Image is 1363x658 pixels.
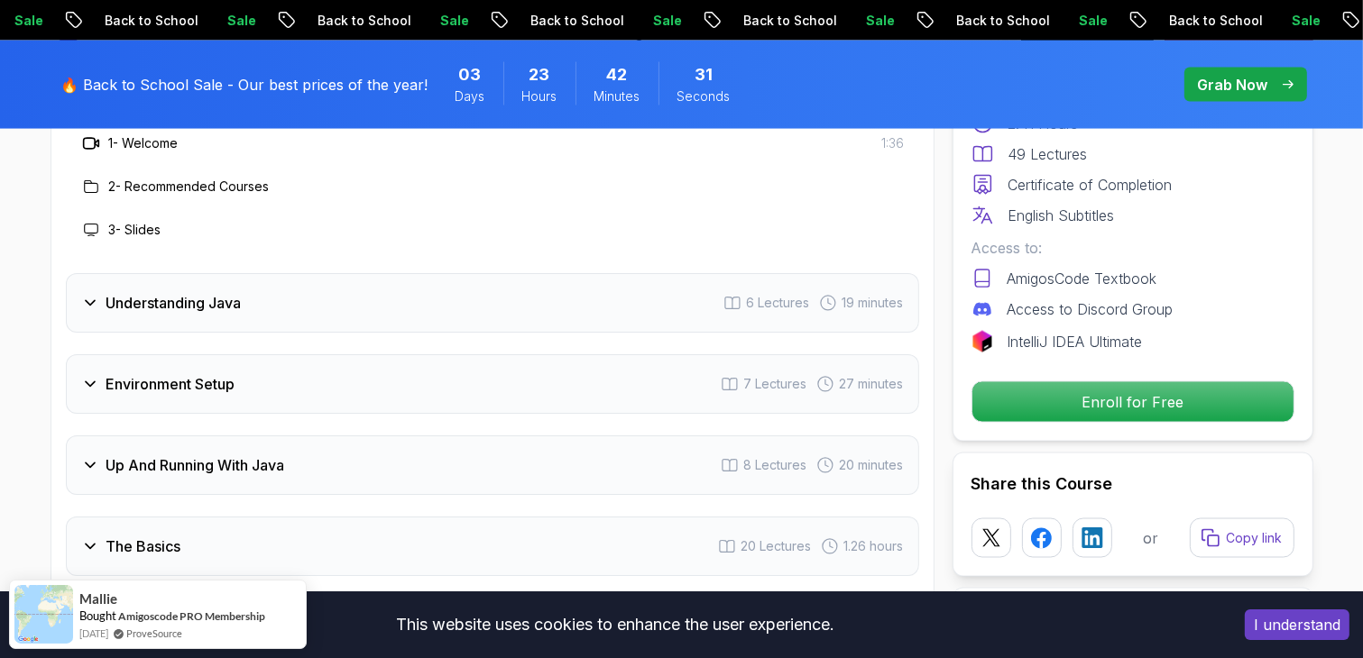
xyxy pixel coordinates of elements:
[213,12,271,30] p: Sale
[530,62,550,87] span: 23 Hours
[844,537,904,555] span: 1.26 hours
[972,471,1294,497] h2: Share this Course
[426,12,483,30] p: Sale
[607,62,628,87] span: 42 Minutes
[594,87,640,105] span: Minutes
[972,382,1294,422] p: Enroll for Free
[66,273,919,333] button: Understanding Java6 Lectures 19 minutes
[1064,12,1122,30] p: Sale
[1190,518,1294,558] button: Copy link
[1008,268,1157,289] p: AmigosCode Textbook
[14,585,73,644] img: provesource social proof notification image
[882,134,905,152] span: 1:36
[79,626,108,641] span: [DATE]
[14,605,1218,644] div: This website uses cookies to enhance the user experience.
[106,292,242,314] h3: Understanding Java
[61,74,428,96] p: 🔥 Back to School Sale - Our best prices of the year!
[1155,12,1277,30] p: Back to School
[1198,74,1268,96] p: Grab Now
[106,373,235,395] h3: Environment Setup
[639,12,696,30] p: Sale
[109,134,179,152] h3: 1 - Welcome
[852,12,909,30] p: Sale
[1008,143,1088,165] p: 49 Lectures
[109,178,270,196] h3: 2 - Recommended Courses
[840,375,904,393] span: 27 minutes
[106,454,285,476] h3: Up And Running With Java
[106,535,181,557] h3: The Basics
[79,591,117,607] span: Mallie
[741,537,812,555] span: 20 Lectures
[1008,174,1173,196] p: Certificate of Completion
[303,12,426,30] p: Back to School
[744,456,807,474] span: 8 Lectures
[1008,331,1143,352] p: IntelliJ IDEA Ultimate
[456,87,485,105] span: Days
[1245,609,1349,640] button: Accept cookies
[66,354,919,414] button: Environment Setup7 Lectures 27 minutes
[109,221,161,239] h3: 3 - Slides
[1227,529,1283,547] p: Copy link
[972,237,1294,259] p: Access to:
[1143,527,1158,549] p: or
[118,609,265,623] a: Amigoscode PRO Membership
[747,294,810,312] span: 6 Lectures
[126,626,182,641] a: ProveSource
[1277,12,1335,30] p: Sale
[90,12,213,30] p: Back to School
[843,294,904,312] span: 19 minutes
[972,331,993,352] img: jetbrains logo
[516,12,639,30] p: Back to School
[972,381,1294,423] button: Enroll for Free
[695,62,713,87] span: 31 Seconds
[744,375,807,393] span: 7 Lectures
[522,87,557,105] span: Hours
[66,516,919,576] button: The Basics20 Lectures 1.26 hours
[459,62,482,87] span: 3 Days
[942,12,1064,30] p: Back to School
[677,87,731,105] span: Seconds
[1008,205,1115,226] p: English Subtitles
[66,435,919,495] button: Up And Running With Java8 Lectures 20 minutes
[840,456,904,474] span: 20 minutes
[729,12,852,30] p: Back to School
[79,608,116,623] span: Bought
[1008,298,1174,320] p: Access to Discord Group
